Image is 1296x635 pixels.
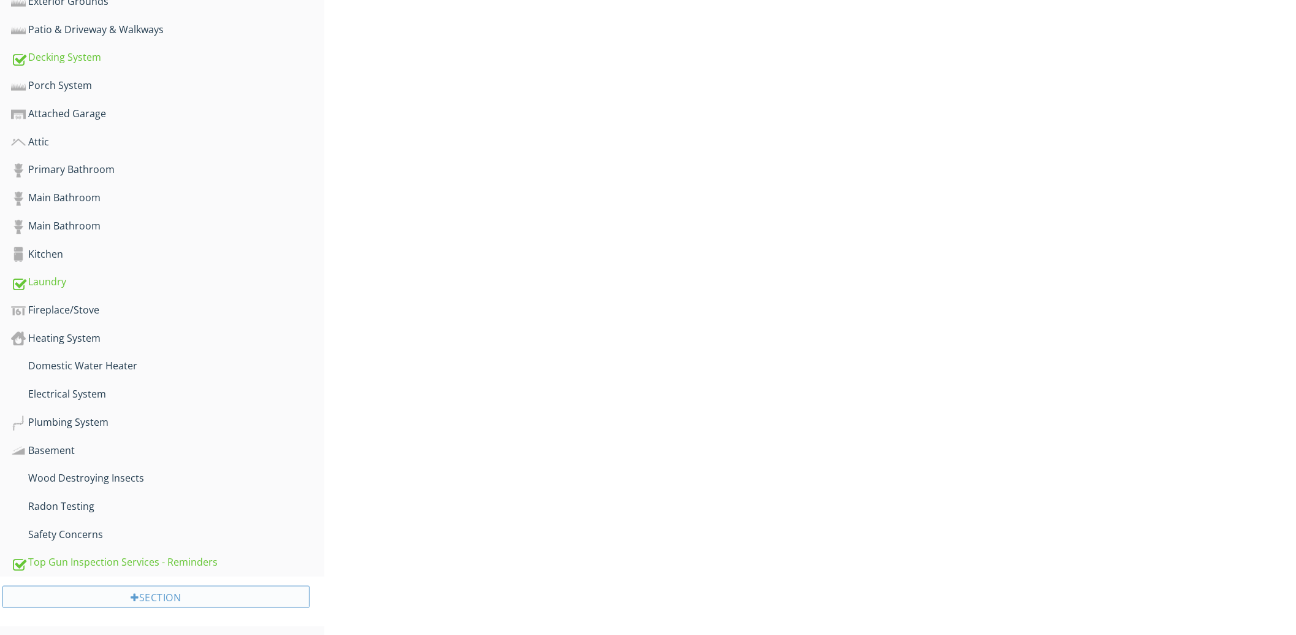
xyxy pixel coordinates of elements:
[11,471,324,487] div: Wood Destroying Insects
[11,50,324,66] div: Decking System
[11,190,324,206] div: Main Bathroom
[2,586,310,608] div: Section
[11,527,324,543] div: Safety Concerns
[11,247,324,263] div: Kitchen
[11,358,324,374] div: Domestic Water Heater
[11,106,324,122] div: Attached Garage
[11,22,324,38] div: Patio & Driveway & Walkways
[11,274,324,290] div: Laundry
[11,78,324,94] div: Porch System
[11,387,324,402] div: Electrical System
[11,218,324,234] div: Main Bathroom
[11,443,324,459] div: Basement
[11,302,324,318] div: Fireplace/Stove
[11,162,324,178] div: Primary Bathroom
[11,331,324,347] div: Heating System
[11,134,324,150] div: Attic
[11,555,324,571] div: Top Gun Inspection Services - Reminders
[11,499,324,515] div: Radon Testing
[11,415,324,431] div: Plumbing System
